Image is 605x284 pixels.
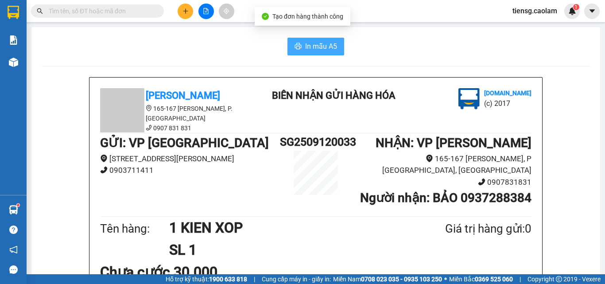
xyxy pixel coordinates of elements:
[209,276,247,283] strong: 1900 633 818
[556,276,562,282] span: copyright
[280,133,352,151] h1: SG2509120033
[568,7,576,15] img: icon-new-feature
[100,261,242,283] div: Chưa cước 30.000
[402,220,531,238] div: Giá trị hàng gửi: 0
[333,274,442,284] span: Miền Nam
[9,35,18,45] img: solution-icon
[449,274,513,284] span: Miền Bắc
[262,274,331,284] span: Cung cấp máy in - giấy in:
[352,176,531,188] li: 0907831831
[9,265,18,274] span: message
[182,8,189,14] span: plus
[305,41,337,52] span: In mẫu A5
[574,4,578,10] span: 1
[9,58,18,67] img: warehouse-icon
[169,217,402,239] h1: 1 KIEN XOP
[376,136,531,150] b: NHẬN : VP [PERSON_NAME]
[219,4,234,19] button: aim
[9,245,18,254] span: notification
[146,90,220,101] b: [PERSON_NAME]
[166,274,247,284] span: Hỗ trợ kỹ thuật:
[352,153,531,176] li: 165-167 [PERSON_NAME], P [GEOGRAPHIC_DATA], [GEOGRAPHIC_DATA]
[100,220,169,238] div: Tên hàng:
[588,7,596,15] span: caret-down
[484,98,531,109] li: (c) 2017
[8,6,19,19] img: logo-vxr
[272,13,343,20] span: Tạo đơn hàng thành công
[49,6,153,16] input: Tìm tên, số ĐT hoặc mã đơn
[262,13,269,20] span: check-circle
[178,4,193,19] button: plus
[287,38,344,55] button: printerIn mẫu A5
[169,239,402,261] h1: SL 1
[223,8,229,14] span: aim
[198,4,214,19] button: file-add
[146,124,152,131] span: phone
[146,105,152,111] span: environment
[444,277,447,281] span: ⚪️
[475,276,513,283] strong: 0369 525 060
[361,276,442,283] strong: 0708 023 035 - 0935 103 250
[100,123,260,133] li: 0907 831 831
[360,191,531,205] b: Người nhận : BẢO 0937288384
[426,155,433,162] span: environment
[203,8,209,14] span: file-add
[100,166,108,174] span: phone
[295,43,302,51] span: printer
[505,5,564,16] span: tiensg.caolam
[584,4,600,19] button: caret-down
[458,88,480,109] img: logo.jpg
[37,8,43,14] span: search
[9,205,18,214] img: warehouse-icon
[100,136,269,150] b: GỬI : VP [GEOGRAPHIC_DATA]
[573,4,579,10] sup: 1
[484,89,531,97] b: [DOMAIN_NAME]
[272,90,396,101] b: BIÊN NHẬN GỬI HÀNG HÓA
[254,274,255,284] span: |
[9,226,18,234] span: question-circle
[100,153,280,165] li: [STREET_ADDRESS][PERSON_NAME]
[100,104,260,123] li: 165-167 [PERSON_NAME], P. [GEOGRAPHIC_DATA]
[478,178,485,186] span: phone
[17,204,19,206] sup: 1
[520,274,521,284] span: |
[100,155,108,162] span: environment
[100,164,280,176] li: 0903711411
